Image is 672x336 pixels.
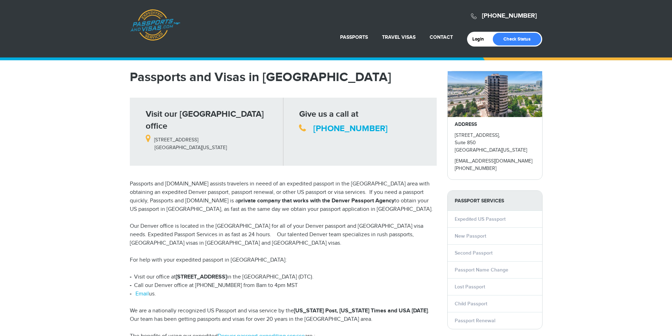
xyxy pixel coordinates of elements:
strong: private company that works with the Denver Passport Agency [238,197,394,204]
a: Check Status [493,33,541,45]
strong: Visit our [GEOGRAPHIC_DATA] office [146,109,264,131]
strong: Give us a call at [299,109,358,119]
a: [PHONE_NUMBER] [313,123,388,134]
p: Our Denver office is located in the [GEOGRAPHIC_DATA] for all of your Denver passport and [GEOGRA... [130,222,437,248]
p: [STREET_ADDRESS] [GEOGRAPHIC_DATA][US_STATE] [146,132,278,151]
li: Visit our office at in the [GEOGRAPHIC_DATA] (DTC). [130,273,437,281]
strong: PASSPORT SERVICES [448,191,542,211]
a: New Passport [455,233,486,239]
a: Passports [340,34,368,40]
p: We are a nationally recognized US Passport and visa service by the . Our team has been getting pa... [130,307,437,324]
strong: ADDRESS [455,121,477,127]
a: Passport Name Change [455,267,508,273]
a: [EMAIL_ADDRESS][DOMAIN_NAME] [455,158,532,164]
a: Contact [430,34,453,40]
h1: Passports and Visas in [GEOGRAPHIC_DATA] [130,71,437,84]
img: passportsandvisas_denver_5251_dtc_parkway_-_28de80_-_029b8f063c7946511503b0bb3931d518761db640.jpg [448,71,542,117]
a: Child Passport [455,301,487,307]
a: Email [135,291,149,297]
strong: [US_STATE] Post, [US_STATE] Times and USA [DATE] [294,307,428,314]
p: Passports and [DOMAIN_NAME] assists travelers in neeed of an expedited passport in the [GEOGRAPHI... [130,180,437,214]
a: Lost Passport [455,284,485,290]
li: Call our Denver office at [PHONE_NUMBER] from 8am to 4pm MST [130,281,437,290]
p: For help with your expedited passport in [GEOGRAPHIC_DATA]: [130,256,437,264]
a: [PHONE_NUMBER] [482,12,537,20]
p: [STREET_ADDRESS], Suite 850 [GEOGRAPHIC_DATA][US_STATE] [455,132,535,154]
strong: [STREET_ADDRESS] [176,274,227,280]
a: Travel Visas [382,34,416,40]
a: Expedited US Passport [455,216,505,222]
p: [PHONE_NUMBER] [455,165,535,172]
a: Login [472,36,489,42]
a: Second Passport [455,250,492,256]
a: Passport Renewal [455,318,495,324]
li: us. [130,290,437,298]
a: Passports & [DOMAIN_NAME] [130,9,180,41]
